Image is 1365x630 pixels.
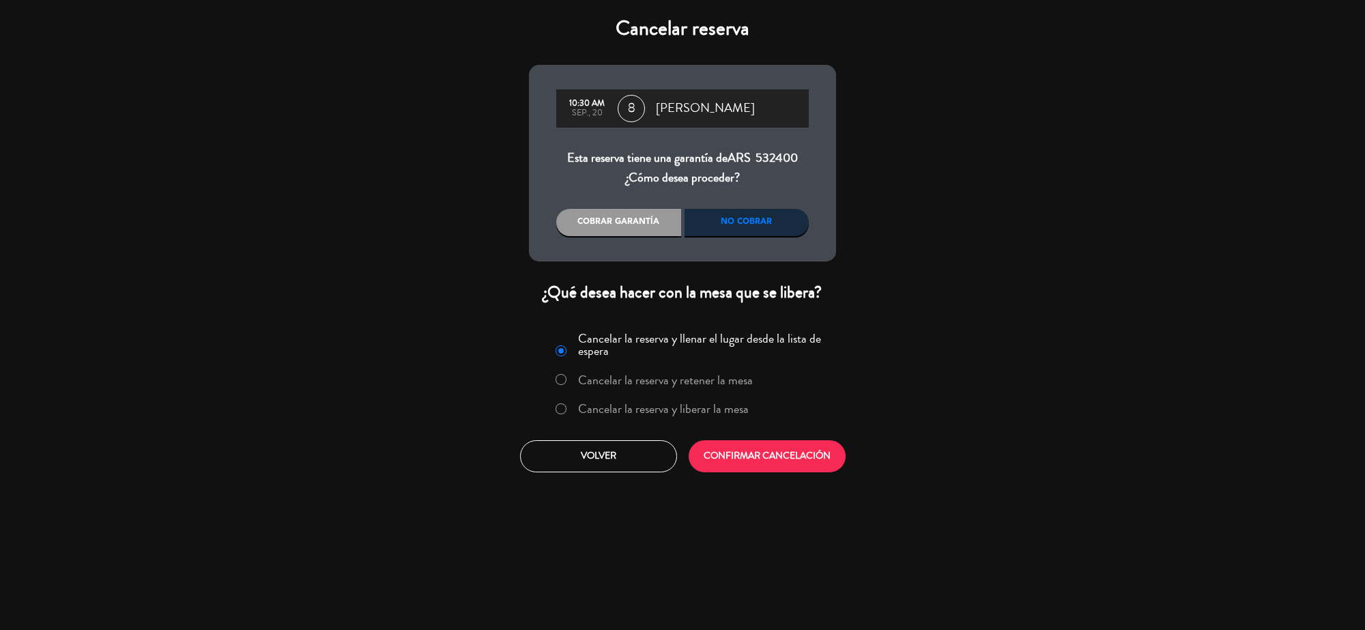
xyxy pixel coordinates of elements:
[578,374,753,386] label: Cancelar la reserva y retener la mesa
[618,95,645,122] span: 8
[529,16,836,41] h4: Cancelar reserva
[578,403,749,415] label: Cancelar la reserva y liberar la mesa
[563,109,611,118] div: sep., 20
[578,332,828,357] label: Cancelar la reserva y llenar el lugar desde la lista de espera
[728,149,751,167] span: ARS
[520,440,677,472] button: Volver
[656,98,755,119] span: [PERSON_NAME]
[689,440,846,472] button: CONFIRMAR CANCELACIÓN
[563,99,611,109] div: 10:30 AM
[756,149,798,167] span: 532400
[529,282,836,303] div: ¿Qué desea hacer con la mesa que se libera?
[556,209,681,236] div: Cobrar garantía
[685,209,809,236] div: No cobrar
[556,148,809,188] div: Esta reserva tiene una garantía de ¿Cómo desea proceder?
